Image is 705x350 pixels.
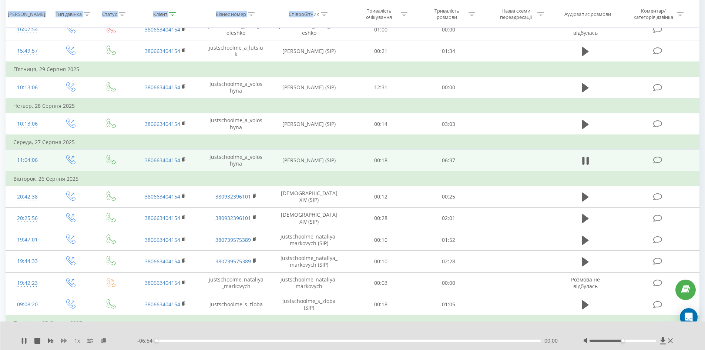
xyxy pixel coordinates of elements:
div: Клієнт [153,11,167,17]
span: - 06:54 [137,337,156,344]
div: Open Intercom Messenger [680,308,698,326]
td: justschoolme_a_voloshyna [201,77,271,99]
td: Четвер, 28 Серпня 2025 [6,99,699,113]
td: justschoolme_a_voloshyna [201,113,271,135]
td: П’ятниця, 29 Серпня 2025 [6,62,699,77]
div: 10:13:06 [13,117,42,131]
td: 00:28 [347,207,415,229]
td: 00:12 [347,186,415,207]
td: 02:01 [415,207,483,229]
a: 380663404154 [145,279,180,286]
td: [PERSON_NAME] (SIP) [271,77,347,99]
div: [PERSON_NAME] [8,11,45,17]
td: Вівторок, 26 Серпня 2025 [6,171,699,186]
td: 06:37 [415,150,483,171]
td: 01:00 [347,19,415,40]
td: justschoolme_nataliya_markovych (SIP) [271,251,347,272]
td: 00:21 [347,40,415,62]
div: Тривалість розмови [427,8,467,20]
td: justschoolme_pavlo_meleshko [201,19,271,40]
td: 00:25 [415,186,483,207]
td: 00:10 [347,229,415,251]
td: 00:00 [415,272,483,294]
a: 380663404154 [145,157,180,164]
a: 380932396101 [215,214,251,221]
div: 11:04:06 [13,153,42,167]
td: justschoolme_a_lutsiuk [201,40,271,62]
a: 380663404154 [145,120,180,127]
td: 01:05 [415,294,483,316]
a: 380739575389 [215,258,251,265]
div: Бізнес номер [216,11,246,17]
a: 380663404154 [145,258,180,265]
div: Аудіозапис розмови [564,11,611,17]
td: 00:03 [347,272,415,294]
a: 380663404154 [145,301,180,308]
td: 00:14 [347,113,415,135]
div: 15:49:57 [13,44,42,58]
div: Співробітник [289,11,319,17]
td: 01:34 [415,40,483,62]
div: 19:44:33 [13,254,42,269]
span: 1 x [74,337,80,344]
td: 00:00 [415,19,483,40]
td: 00:10 [347,251,415,272]
td: [PERSON_NAME] (SIP) [271,113,347,135]
td: Понеділок, 25 Серпня 2025 [6,316,699,330]
div: 19:42:23 [13,276,42,290]
td: justschoolme_nataliya_markovych [201,272,271,294]
div: Accessibility label [155,339,158,342]
div: 16:07:54 [13,22,42,37]
td: 01:52 [415,229,483,251]
td: 00:00 [415,77,483,99]
div: Тип дзвінка [56,11,82,17]
div: Статус [102,11,117,17]
td: justschoolme_s_zloba (SIP) [271,294,347,316]
div: 09:08:20 [13,297,42,312]
a: 380663404154 [145,193,180,200]
div: Коментар/категорія дзвінка [632,8,675,20]
div: Accessibility label [621,339,624,342]
div: Назва схеми переадресації [496,8,536,20]
td: 02:28 [415,251,483,272]
div: 20:25:56 [13,211,42,226]
td: justschoolme_nataliya_markovych [271,272,347,294]
td: [PERSON_NAME] (SIP) [271,40,347,62]
a: 380739575389 [215,236,251,243]
td: justschoolme_pavlo_meleshko [271,19,347,40]
span: Розмова не відбулась [571,276,600,290]
td: [PERSON_NAME] (SIP) [271,150,347,171]
td: justschoolme_nataliya_markovych (SIP) [271,229,347,251]
div: 19:47:01 [13,233,42,247]
td: justschoolme_s_zloba [201,294,271,316]
td: 12:31 [347,77,415,99]
a: 380663404154 [145,84,180,91]
div: 10:13:06 [13,80,42,95]
div: 20:42:38 [13,190,42,204]
span: 00:00 [544,337,558,344]
span: Розмова не відбулась [571,22,600,36]
td: 03:03 [415,113,483,135]
td: justschoolme_a_voloshyna [201,150,271,171]
td: [DEMOGRAPHIC_DATA] XIV (SIP) [271,186,347,207]
a: 380932396101 [215,193,251,200]
td: [DEMOGRAPHIC_DATA] XIV (SIP) [271,207,347,229]
a: 380663404154 [145,47,180,54]
a: 380663404154 [145,26,180,33]
td: 00:18 [347,294,415,316]
td: 00:18 [347,150,415,171]
td: Середа, 27 Серпня 2025 [6,135,699,150]
a: 380663404154 [145,214,180,221]
a: 380663404154 [145,236,180,243]
div: Тривалість очікування [359,8,399,20]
